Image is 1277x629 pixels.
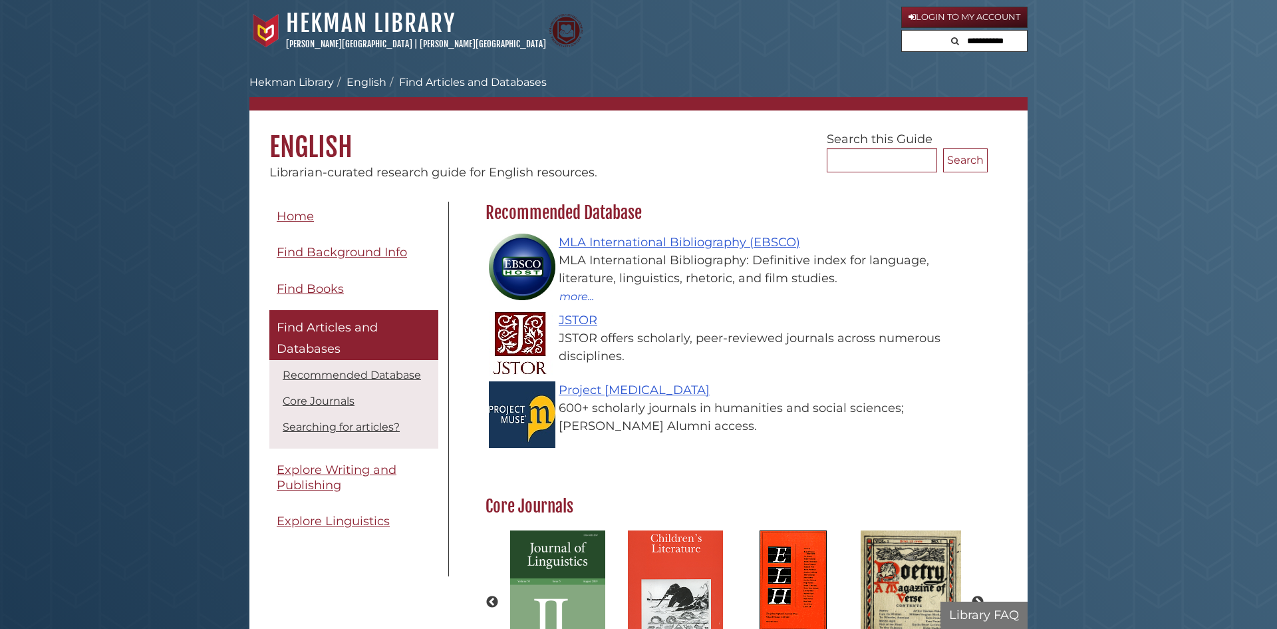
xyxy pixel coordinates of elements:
a: Hekman Library [249,76,334,89]
a: JSTOR [559,313,597,327]
div: 600+ scholarly journals in humanities and social sciences; [PERSON_NAME] Alumni access. [499,399,981,435]
span: | [414,39,418,49]
a: Project [MEDICAL_DATA] [559,383,710,397]
a: [PERSON_NAME][GEOGRAPHIC_DATA] [420,39,546,49]
div: JSTOR offers scholarly, peer-reviewed journals across numerous disciplines. [499,329,981,365]
a: Explore Writing and Publishing [269,455,438,500]
a: Core Journals [283,395,355,407]
img: Calvin Theological Seminary [549,14,583,47]
button: Search [943,148,988,172]
button: Next [971,596,984,609]
a: Login to My Account [901,7,1028,28]
div: Guide Pages [269,202,438,543]
div: MLA International Bibliography: Definitive index for language, literature, linguistics, rhetoric,... [499,252,981,288]
a: Recommended Database [283,369,421,381]
a: Explore Linguistics [269,507,438,536]
a: Find Background Info [269,238,438,268]
span: Find Books [277,282,344,296]
span: Find Articles and Databases [277,320,378,356]
button: Library FAQ [940,602,1028,629]
h2: Recommended Database [479,202,988,224]
a: Find Books [269,274,438,304]
span: Find Background Info [277,245,407,260]
li: Find Articles and Databases [386,75,547,91]
button: more... [559,288,595,305]
span: Home [277,209,314,224]
a: Hekman Library [286,9,456,38]
span: Librarian-curated research guide for English resources. [269,165,597,180]
a: [PERSON_NAME][GEOGRAPHIC_DATA] [286,39,412,49]
a: English [347,76,386,89]
a: Searching for articles? [283,421,400,433]
span: Explore Linguistics [277,514,390,528]
i: Search [951,37,959,45]
span: Explore Writing and Publishing [277,463,396,493]
nav: breadcrumb [249,75,1028,110]
img: Calvin University [249,14,283,47]
a: Home [269,202,438,232]
h2: Core Journals [479,496,988,517]
button: Previous [486,596,499,609]
a: Find Articles and Databases [269,310,438,360]
h1: English [249,110,1028,164]
a: MLA International Bibliography (EBSCO) [559,235,800,250]
button: Search [947,31,963,49]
